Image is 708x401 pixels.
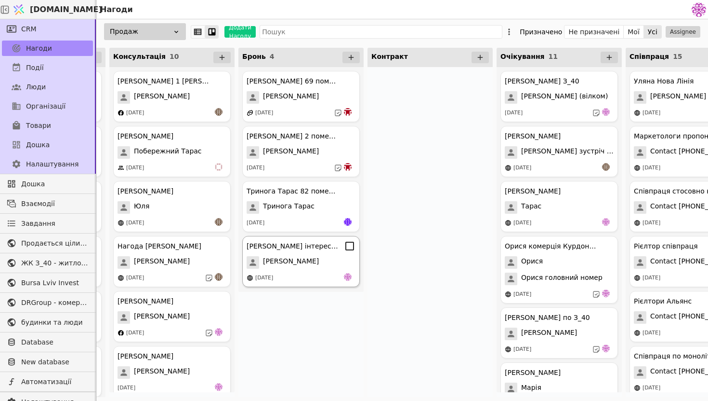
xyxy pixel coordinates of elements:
span: [PERSON_NAME] [521,328,577,340]
span: [PERSON_NAME] [263,256,319,269]
div: [DATE] [642,384,660,392]
span: Організації [26,101,66,111]
a: Організації [2,98,93,114]
span: [PERSON_NAME] [134,256,190,269]
div: [DATE] [247,164,264,172]
span: [PERSON_NAME] [134,311,190,324]
div: [DATE] [505,109,523,117]
span: ЖК З_40 - житлова та комерційна нерухомість класу Преміум [21,258,88,268]
img: online-store.svg [634,385,641,391]
div: [DATE] [642,164,660,172]
a: ЖК З_40 - житлова та комерційна нерухомість класу Преміум [2,255,93,271]
img: de [344,273,352,281]
button: Assignee [666,26,700,38]
img: de [602,290,610,297]
div: Тринога Тарас 82 помешканняТринога Тарас[DATE]Яр [242,181,360,232]
span: Завдання [21,219,55,229]
div: Рієлтори Альянс [634,296,692,306]
button: Мої [624,25,644,39]
div: [PERSON_NAME]Юля[DATE]an [113,181,231,232]
div: [DATE] [642,274,660,282]
div: [DATE] [126,219,144,227]
div: [PERSON_NAME] по З_40 [505,313,590,323]
span: Налаштування [26,159,79,169]
a: Database [2,334,93,350]
a: New database [2,354,93,370]
span: Бронь [242,53,266,60]
img: Яр [344,218,352,226]
span: Тринога Тарас [263,201,315,214]
img: online-store.svg [634,220,641,226]
img: online-store.svg [634,110,641,116]
img: de [602,108,610,116]
div: [PERSON_NAME][PERSON_NAME][DATE]de [113,346,231,397]
img: an [215,273,223,281]
img: online-store.svg [118,275,124,281]
span: Очікування [500,53,545,60]
span: Контракт [371,53,408,60]
div: [DATE] [118,384,135,392]
a: будинки та люди [2,315,93,330]
img: online-store.svg [634,330,641,336]
span: Побережний Тарас [134,146,202,159]
a: Події [2,60,93,75]
div: [DATE] [642,109,660,117]
span: New database [21,357,88,367]
div: [PERSON_NAME]Тарас[DATE]de [500,181,618,232]
img: online-store.svg [505,291,511,298]
img: online-store.svg [505,165,511,171]
div: [PERSON_NAME] [505,368,561,378]
div: [DATE] [642,329,660,337]
img: bo [344,108,352,116]
div: [DATE] [642,219,660,227]
span: [PERSON_NAME] [263,91,319,104]
span: [PERSON_NAME] зустріч 13.08 [521,146,614,159]
span: Тарас [521,201,541,214]
a: Люди [2,79,93,95]
img: facebook.svg [118,330,124,336]
a: [DOMAIN_NAME] [10,0,96,19]
div: [PERSON_NAME]Побережний Тарас[DATE]vi [113,126,231,177]
span: [PERSON_NAME] [134,366,190,379]
div: Продаж [104,23,186,40]
a: Товари [2,118,93,133]
span: DRGroup - комерційна нерухоомість [21,298,88,308]
div: [PERSON_NAME][PERSON_NAME][DATE]de [113,291,231,342]
span: Database [21,337,88,347]
a: Дошка [2,137,93,152]
span: Консультація [113,53,166,60]
div: Орися комерція Курдонери [505,241,596,251]
img: de [215,328,223,336]
div: [DATE] [513,346,531,354]
div: [PERSON_NAME] 69 помешкання[PERSON_NAME][DATE]bo [242,71,360,122]
span: Марія [521,383,541,395]
div: [DATE] [255,109,273,117]
span: Bursa Lviv Invest [21,278,88,288]
div: [DATE] [255,274,273,282]
span: Співпраця [629,53,669,60]
div: [PERSON_NAME] З_40 [505,76,579,86]
span: Події [26,63,44,73]
span: Взаємодії [21,199,88,209]
div: [PERSON_NAME] [118,131,173,141]
div: [PERSON_NAME] З_40[PERSON_NAME] (вілком)[DATE]de [500,71,618,122]
a: Налаштування [2,156,93,172]
img: facebook.svg [118,110,124,116]
button: Усі [644,25,661,39]
span: [PERSON_NAME] [650,91,706,104]
a: Нагоди [2,41,93,56]
span: Юля [134,201,149,214]
span: Орися головний номер [521,273,603,285]
input: Пошук [260,25,502,39]
span: Орися [521,256,543,269]
span: Нагоди [26,43,52,54]
img: people.svg [118,165,124,171]
div: Тринога Тарас 82 помешкання [247,186,338,196]
a: Додати Нагоду [219,26,256,38]
span: [PERSON_NAME] [263,146,319,159]
div: [PERSON_NAME] інтерес до паркомісць[PERSON_NAME][DATE]de [242,236,360,287]
span: Дошка [21,179,88,189]
img: affiliate-program.svg [247,110,253,116]
span: [DOMAIN_NAME] [30,4,102,15]
div: [PERSON_NAME] [118,186,173,196]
